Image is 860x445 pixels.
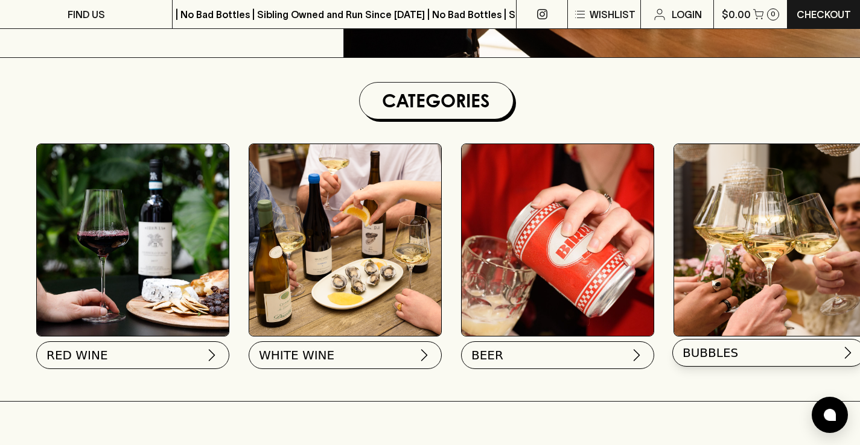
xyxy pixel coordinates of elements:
span: BEER [471,347,503,364]
button: RED WINE [36,341,229,369]
img: BIRRA_GOOD-TIMES_INSTA-2 1/optimise?auth=Mjk3MjY0ODMzMw__ [462,144,654,336]
p: FIND US [68,7,105,22]
p: Wishlist [590,7,635,22]
p: $0.00 [722,7,751,22]
img: optimise [249,144,441,336]
img: Red Wine Tasting [37,144,229,336]
span: WHITE WINE [259,347,334,364]
span: BUBBLES [683,344,738,361]
span: RED WINE [46,347,108,364]
p: Login [672,7,702,22]
img: chevron-right.svg [841,346,855,360]
p: 0 [771,11,776,17]
img: chevron-right.svg [417,348,432,362]
p: Checkout [797,7,851,22]
button: BEER [461,341,654,369]
img: chevron-right.svg [629,348,644,362]
img: bubble-icon [824,409,836,421]
img: chevron-right.svg [205,348,219,362]
h1: Categories [365,87,508,114]
button: WHITE WINE [249,341,442,369]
